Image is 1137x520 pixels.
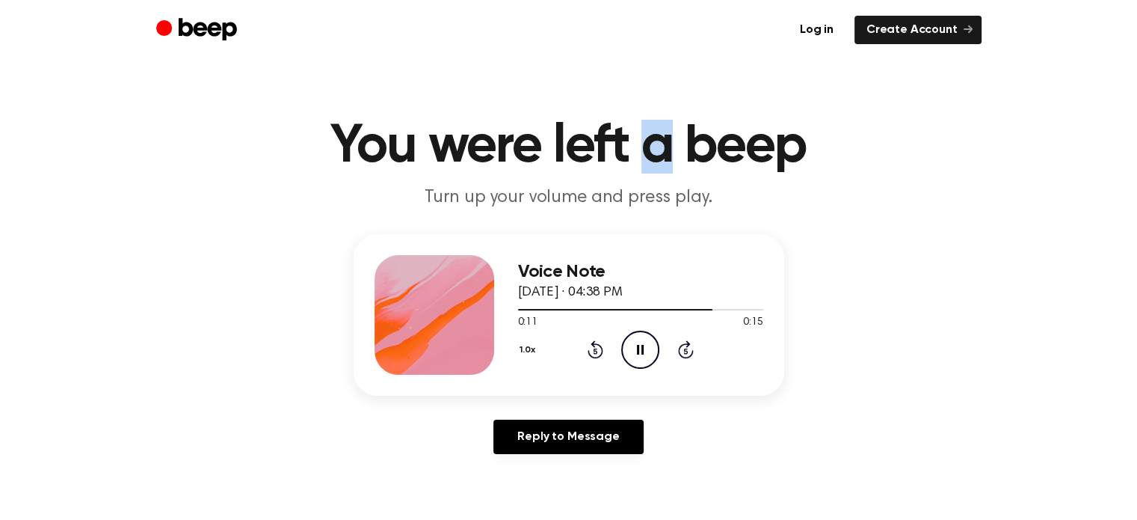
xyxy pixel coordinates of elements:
h1: You were left a beep [186,120,952,174]
a: Create Account [854,16,982,44]
button: 1.0x [518,337,541,363]
span: [DATE] · 04:38 PM [518,286,623,299]
p: Turn up your volume and press play. [282,186,856,210]
a: Reply to Message [493,420,643,454]
a: Log in [788,16,845,44]
span: 0:15 [743,315,762,331]
a: Beep [156,16,241,45]
span: 0:11 [518,315,537,331]
h3: Voice Note [518,262,763,282]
